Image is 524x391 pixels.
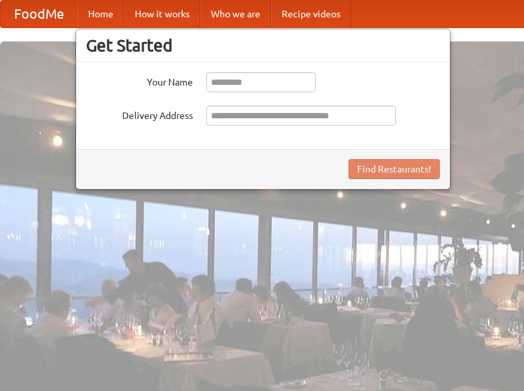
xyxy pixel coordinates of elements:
[86,106,193,122] label: Delivery Address
[86,35,440,55] h3: Get Started
[124,1,200,27] a: How it works
[271,1,351,27] a: Recipe videos
[348,159,440,179] button: Find Restaurants!
[77,1,124,27] a: Home
[86,72,193,89] label: Your Name
[1,1,77,27] a: FoodMe
[200,1,271,27] a: Who we are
